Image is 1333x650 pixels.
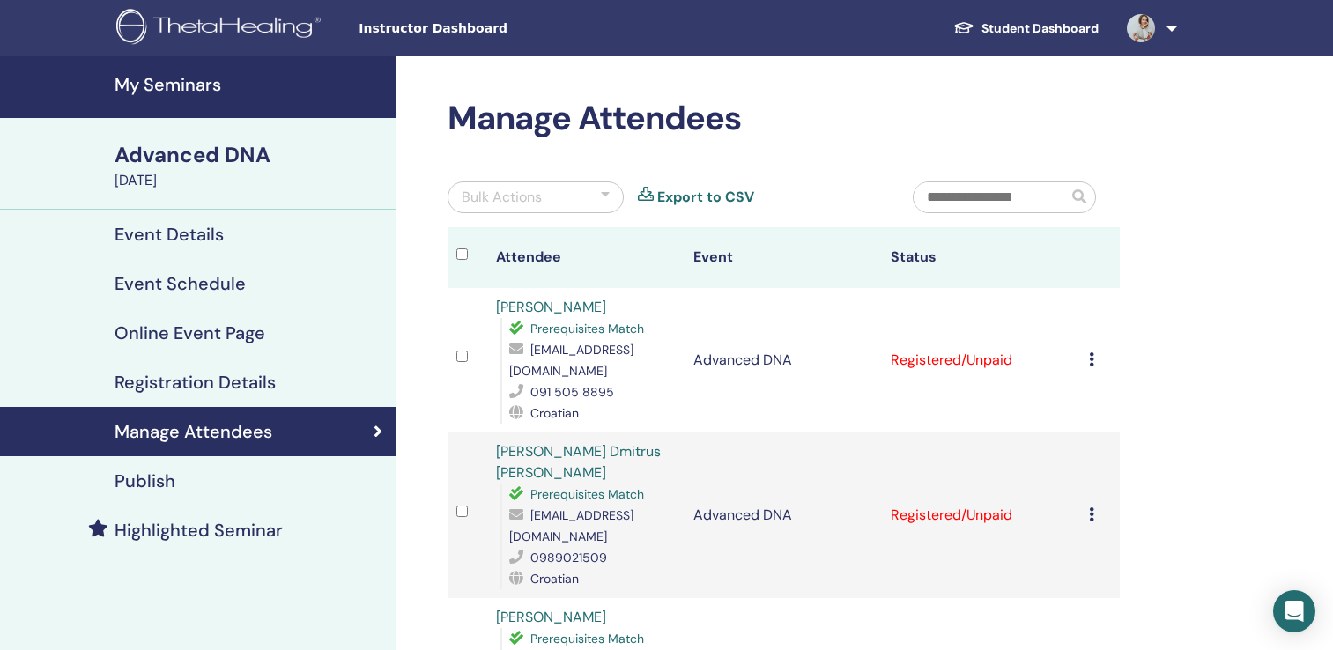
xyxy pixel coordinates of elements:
a: [PERSON_NAME] Dmitrus [PERSON_NAME] [496,442,661,482]
img: graduation-cap-white.svg [953,20,974,35]
a: [PERSON_NAME] [496,298,606,316]
td: Advanced DNA [685,432,882,598]
span: Instructor Dashboard [359,19,623,38]
span: 0989021509 [530,550,607,565]
a: Student Dashboard [939,12,1113,45]
img: logo.png [116,9,327,48]
td: Advanced DNA [685,288,882,432]
div: Advanced DNA [115,140,386,170]
img: default.jpg [1127,14,1155,42]
span: Prerequisites Match [530,486,644,502]
th: Status [882,227,1079,288]
h4: Publish [115,470,175,491]
h4: Event Schedule [115,273,246,294]
h4: Highlighted Seminar [115,520,283,541]
span: Croatian [530,405,579,421]
div: Bulk Actions [462,187,542,208]
h4: Event Details [115,224,224,245]
h4: My Seminars [115,74,386,95]
span: Croatian [530,571,579,587]
th: Attendee [487,227,685,288]
a: [PERSON_NAME] [496,608,606,626]
h2: Manage Attendees [448,99,1120,139]
div: [DATE] [115,170,386,191]
a: Export to CSV [657,187,754,208]
h4: Online Event Page [115,322,265,343]
span: Prerequisites Match [530,321,644,336]
span: [EMAIL_ADDRESS][DOMAIN_NAME] [509,342,633,379]
th: Event [685,227,882,288]
a: Advanced DNA[DATE] [104,140,396,191]
h4: Manage Attendees [115,421,272,442]
div: Open Intercom Messenger [1273,590,1315,632]
span: Prerequisites Match [530,631,644,646]
span: 091 505 8895 [530,384,614,400]
h4: Registration Details [115,372,276,393]
span: [EMAIL_ADDRESS][DOMAIN_NAME] [509,507,633,544]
